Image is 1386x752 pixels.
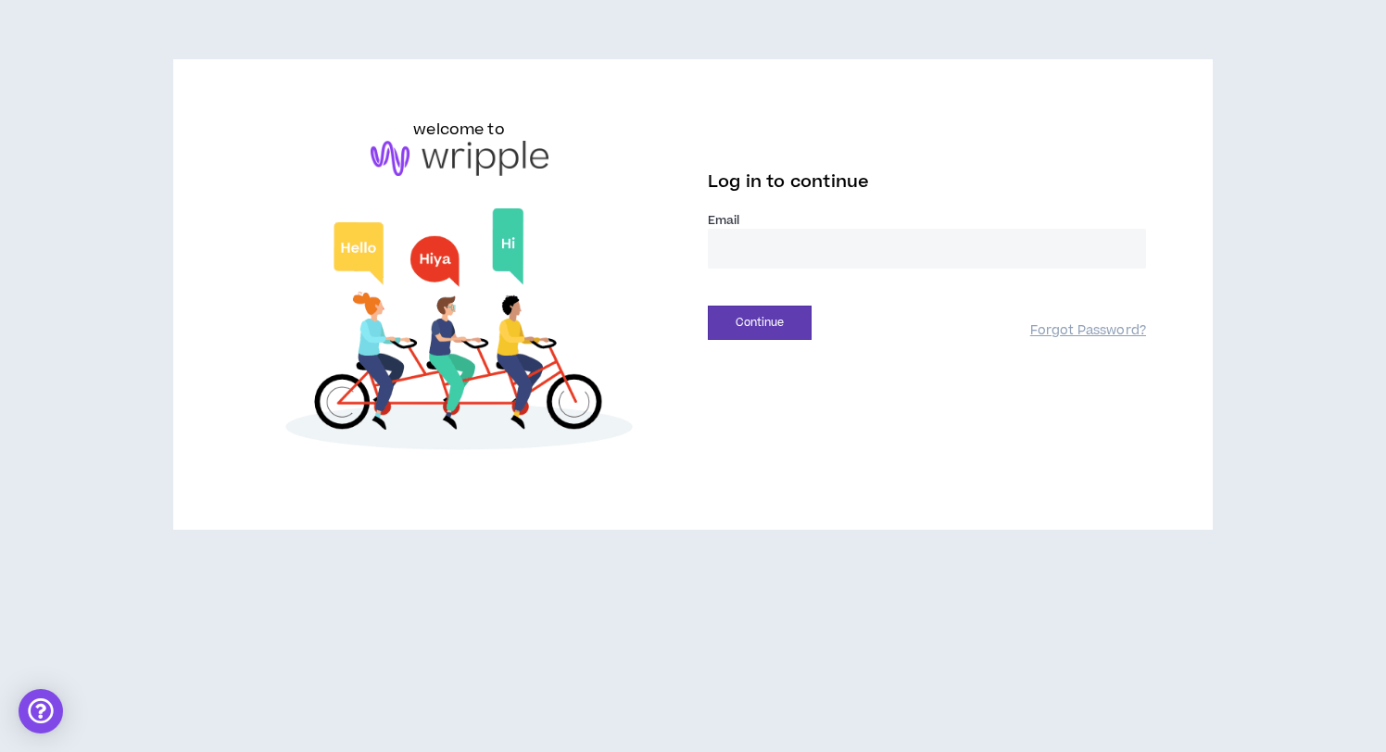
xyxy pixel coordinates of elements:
[708,170,869,194] span: Log in to continue
[708,306,812,340] button: Continue
[19,689,63,733] div: Open Intercom Messenger
[240,194,678,470] img: Welcome to Wripple
[371,141,548,176] img: logo-brand.png
[708,212,1146,229] label: Email
[1030,322,1146,340] a: Forgot Password?
[413,119,505,141] h6: welcome to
